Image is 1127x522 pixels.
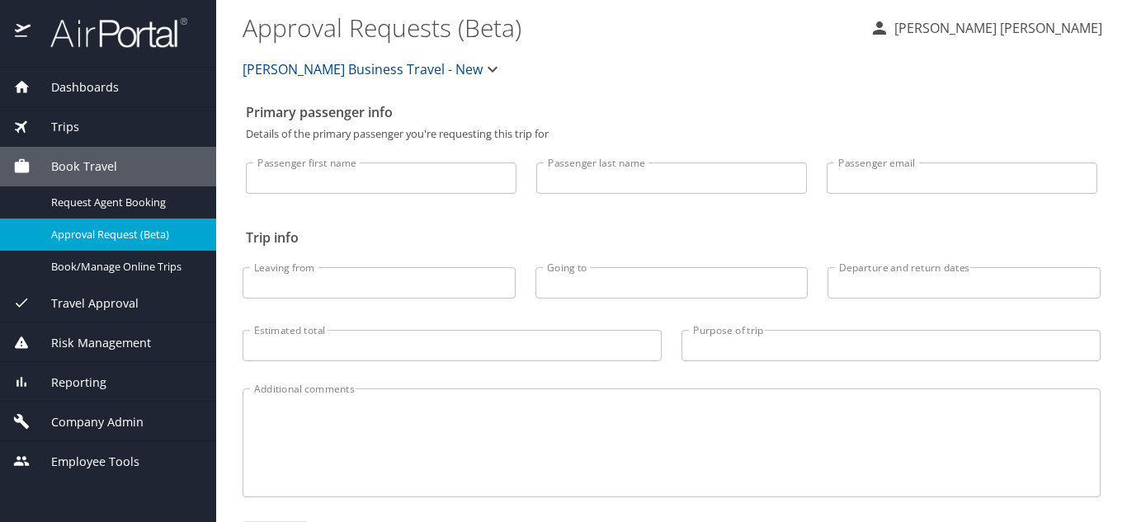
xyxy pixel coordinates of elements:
span: Trips [31,118,79,136]
span: Dashboards [31,78,119,96]
button: [PERSON_NAME] [PERSON_NAME] [863,13,1109,43]
span: Book/Manage Online Trips [51,259,196,275]
h2: Primary passenger info [246,99,1097,125]
span: Risk Management [31,334,151,352]
span: [PERSON_NAME] Business Travel - New [243,58,483,81]
h2: Trip info [246,224,1097,251]
span: Company Admin [31,413,144,431]
span: Approval Request (Beta) [51,227,196,242]
img: airportal-logo.png [32,16,187,49]
span: Employee Tools [31,453,139,471]
span: Request Agent Booking [51,195,196,210]
img: icon-airportal.png [15,16,32,49]
p: Details of the primary passenger you're requesting this trip for [246,129,1097,139]
h1: Approval Requests (Beta) [243,2,856,53]
span: Travel Approval [31,294,139,313]
span: Reporting [31,374,106,392]
button: [PERSON_NAME] Business Travel - New [236,53,509,86]
p: [PERSON_NAME] [PERSON_NAME] [889,18,1102,38]
span: Book Travel [31,158,117,176]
